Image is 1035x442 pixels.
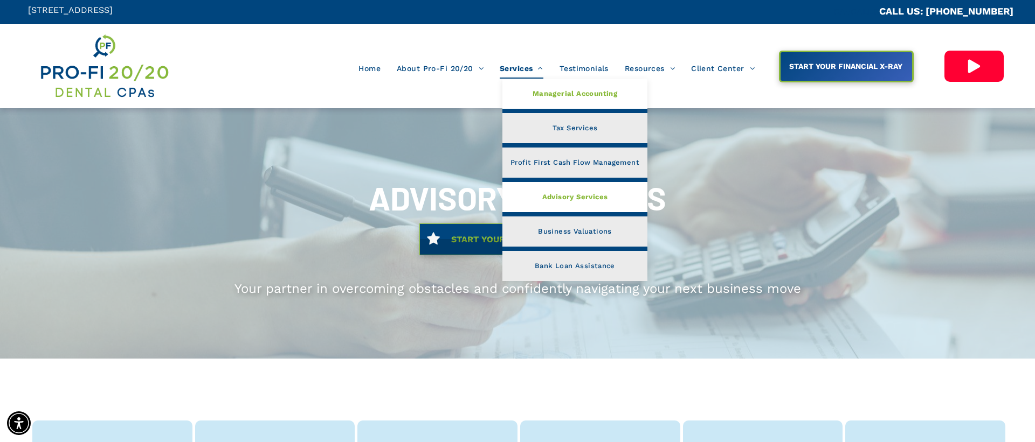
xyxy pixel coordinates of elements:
[785,57,906,76] span: START YOUR FINANCIAL X-RAY
[500,58,543,79] span: Services
[535,259,615,273] span: Bank Loan Assistance
[447,229,588,250] span: START YOUR FINANCIAL X-RAY
[538,224,611,238] span: Business Valuations
[492,58,551,79] a: Services
[502,251,647,281] a: Bank Loan Assistance
[542,190,608,204] span: Advisory Services
[28,5,113,15] span: [STREET_ADDRESS]
[502,79,647,109] a: Managerial Accounting
[553,121,598,135] span: Tax Services
[39,32,169,100] img: Get Dental CPA Consulting, Bookkeeping, & Bank Loans
[533,87,617,101] span: Managerial Accounting
[502,148,647,178] a: Profit First Cash Flow Management
[779,51,914,82] a: START YOUR FINANCIAL X-RAY
[502,182,647,212] a: Advisory Services
[510,156,639,170] span: Profit First Cash Flow Management
[234,281,801,296] span: Your partner in overcoming obstacles and confidently navigating your next business move
[350,58,389,79] a: Home
[502,216,647,247] a: Business Valuations
[419,223,616,255] a: START YOUR FINANCIAL X-RAY
[683,58,763,79] a: Client Center
[502,113,647,143] a: Tax Services
[879,5,1013,17] a: CALL US: [PHONE_NUMBER]
[617,58,683,79] a: Resources
[389,58,492,79] a: About Pro-Fi 20/20
[833,6,879,17] span: CA::CALLC
[369,178,666,217] span: ADVISORY SERVICES
[7,411,31,435] div: Accessibility Menu
[551,58,617,79] a: Testimonials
